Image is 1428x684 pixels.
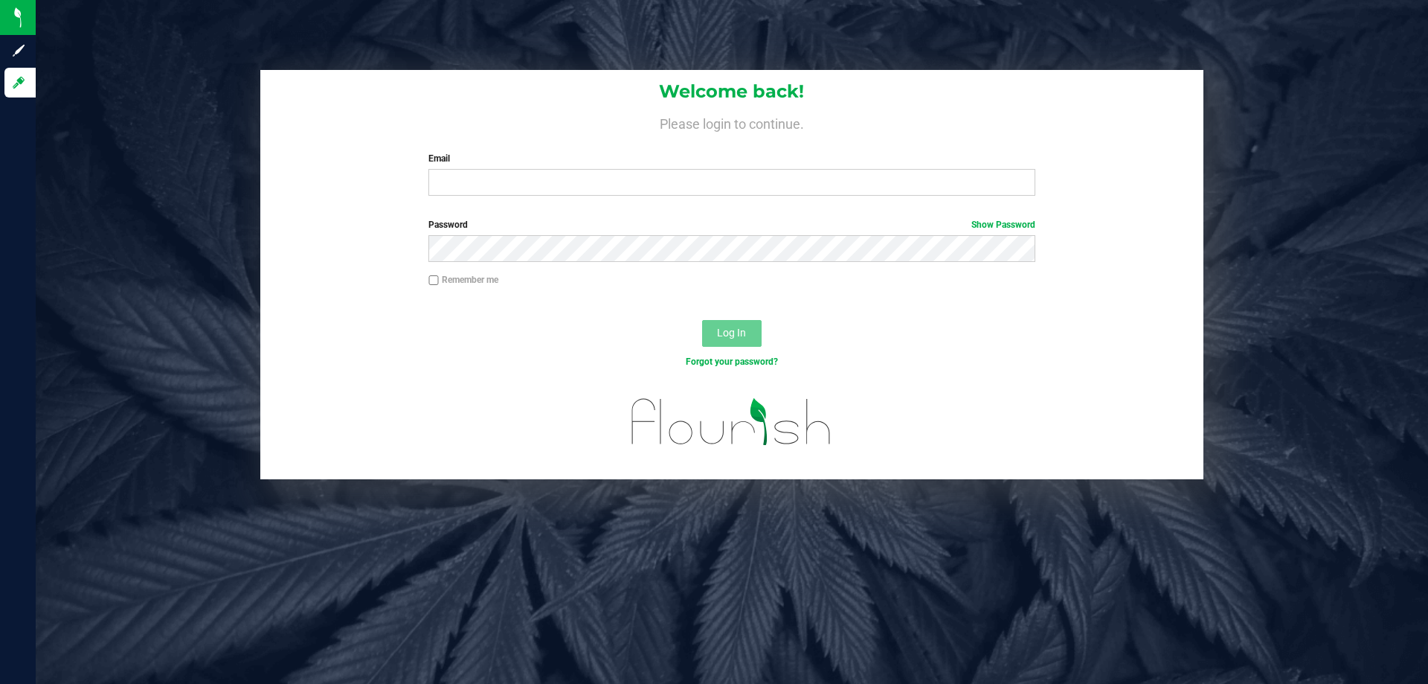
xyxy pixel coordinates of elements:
[428,273,498,287] label: Remember me
[717,327,746,339] span: Log In
[428,275,439,286] input: Remember me
[971,220,1035,230] a: Show Password
[614,384,849,460] img: flourish_logo.svg
[428,220,468,230] span: Password
[11,43,26,58] inline-svg: Sign up
[260,82,1203,101] h1: Welcome back!
[428,152,1035,165] label: Email
[11,75,26,90] inline-svg: Log in
[260,113,1203,131] h4: Please login to continue.
[702,320,762,347] button: Log In
[686,357,778,367] a: Forgot your password?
